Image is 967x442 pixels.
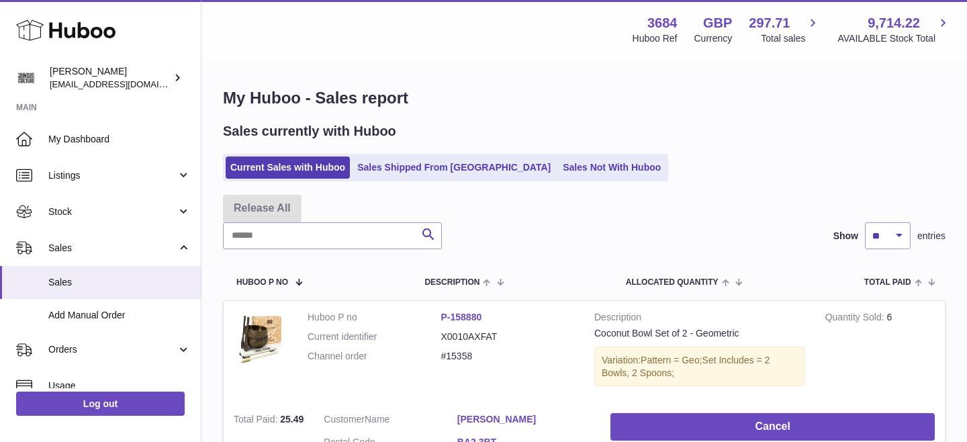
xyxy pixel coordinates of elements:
[48,380,191,392] span: Usage
[864,278,911,287] span: Total paid
[441,312,482,322] a: P-158880
[441,350,575,363] dd: #15358
[48,206,177,218] span: Stock
[234,311,287,365] img: 36841753445012.jpg
[308,330,441,343] dt: Current identifier
[48,309,191,322] span: Add Manual Order
[641,355,702,365] span: Pattern = Geo;
[749,14,821,45] a: 297.71 Total sales
[917,230,946,242] span: entries
[868,14,935,32] span: 9,714.22
[825,312,887,326] strong: Quantity Sold
[324,414,365,425] span: Customer
[594,311,805,327] strong: Description
[694,32,733,45] div: Currency
[324,413,457,429] dt: Name
[594,347,805,387] div: Variation:
[234,414,280,428] strong: Total Paid
[48,242,177,255] span: Sales
[749,14,805,32] span: 297.71
[837,14,951,45] a: 9,714.22 AVAILABLE Stock Total
[48,276,191,289] span: Sales
[602,355,770,378] span: Set Includes = 2 Bowls, 2 Spoons;
[558,157,665,179] a: Sales Not With Huboo
[16,392,185,416] a: Log out
[308,350,441,363] dt: Channel order
[223,87,946,109] h1: My Huboo - Sales report
[647,14,678,32] strong: 3684
[610,413,935,441] button: Cancel
[761,32,821,45] span: Total sales
[815,301,945,404] td: 6
[833,230,858,242] label: Show
[280,414,304,425] span: 25.49
[703,14,732,32] strong: GBP
[441,330,575,343] dd: X0010AXFAT
[353,157,555,179] a: Sales Shipped From [GEOGRAPHIC_DATA]
[424,278,479,287] span: Description
[457,413,591,426] a: [PERSON_NAME]
[226,157,350,179] a: Current Sales with Huboo
[16,68,36,88] img: theinternationalventure@gmail.com
[48,343,177,356] span: Orders
[223,122,396,140] h2: Sales currently with Huboo
[236,278,288,287] span: Huboo P no
[837,32,951,45] span: AVAILABLE Stock Total
[626,278,719,287] span: ALLOCATED Quantity
[594,327,805,340] div: Coconut Bowl Set of 2 - Geometric
[50,79,197,89] span: [EMAIL_ADDRESS][DOMAIN_NAME]
[48,169,177,182] span: Listings
[50,65,171,91] div: [PERSON_NAME]
[48,133,191,146] span: My Dashboard
[633,32,678,45] div: Huboo Ref
[308,311,441,324] dt: Huboo P no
